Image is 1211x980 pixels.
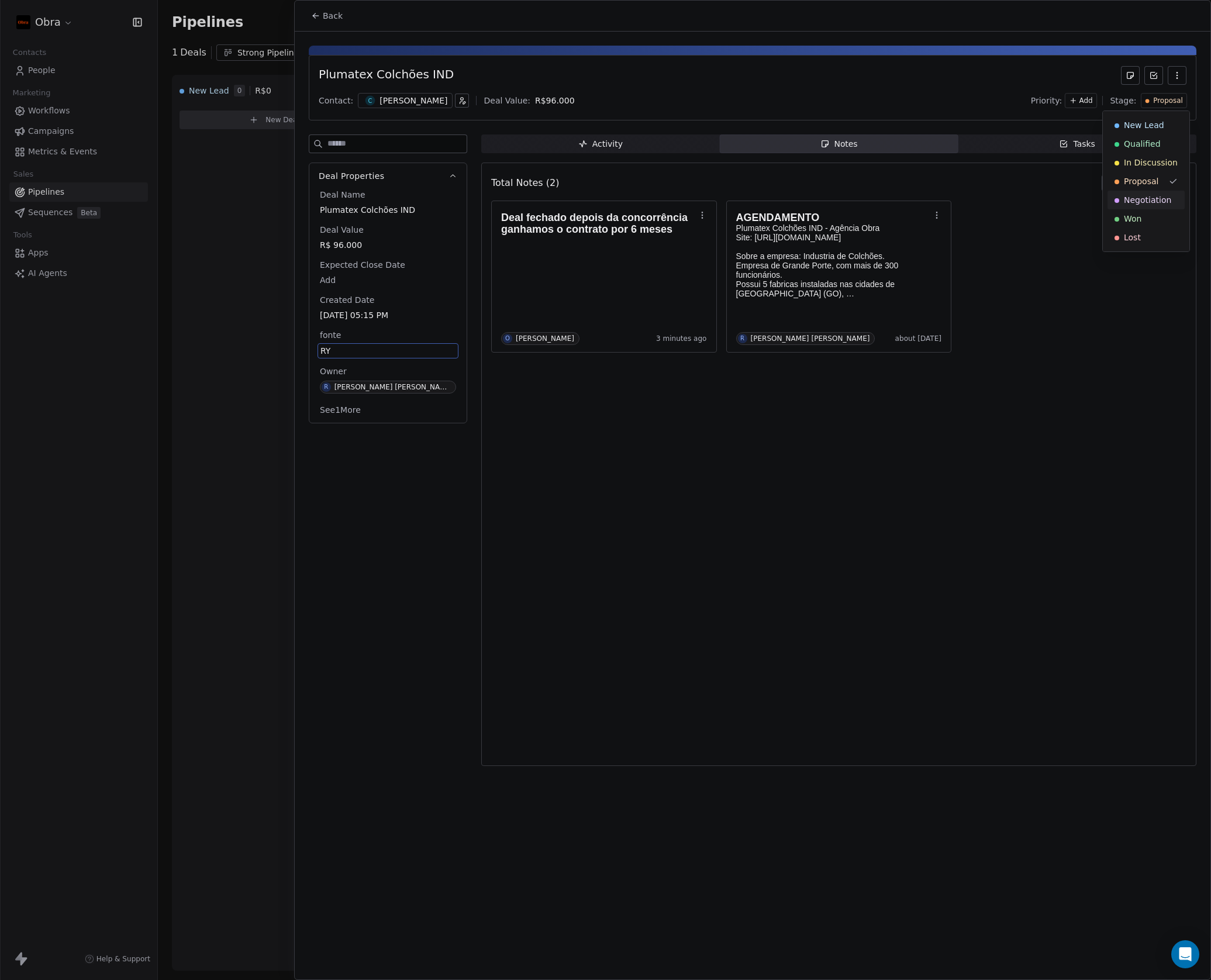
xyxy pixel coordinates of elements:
span: New Lead [1124,119,1164,131]
span: Proposal [1124,175,1158,187]
div: Suggestions [1108,116,1185,247]
span: Qualified [1124,138,1161,150]
span: In Discussion [1124,157,1178,168]
span: Lost [1124,232,1141,243]
span: Won [1124,213,1141,225]
span: Negotiation [1124,194,1171,206]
